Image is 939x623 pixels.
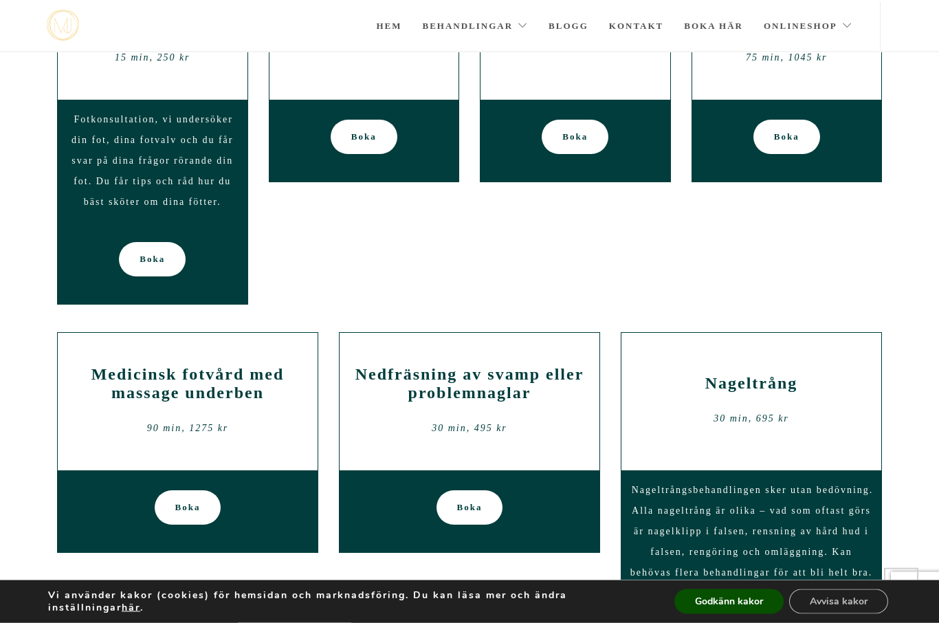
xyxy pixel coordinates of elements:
[437,491,503,525] a: Boka
[562,120,588,155] span: Boka
[47,10,79,41] a: mjstudio mjstudio mjstudio
[351,120,377,155] span: Boka
[331,120,397,155] a: Boka
[350,419,589,439] div: 30 min, 495 kr
[47,10,79,41] img: mjstudio
[774,120,799,155] span: Boka
[632,409,871,430] div: 30 min, 695 kr
[549,2,588,50] a: Blogg
[789,589,888,614] button: Avvisa kakor
[71,115,233,208] span: Fotkonsultation, vi undersöker din fot, dina fotvalv och du får svar på dina frågor rörande din f...
[674,589,784,614] button: Godkänn kakor
[68,366,307,403] h2: Medicinsk fotvård med massage underben
[350,366,589,403] h2: Nedfräsning av svamp eller problemnaglar
[68,419,307,439] div: 90 min, 1275 kr
[609,2,664,50] a: Kontakt
[119,243,186,277] a: Boka
[764,2,852,50] a: Onlineshop
[753,120,820,155] a: Boka
[422,2,528,50] a: Behandlingar
[68,48,237,69] div: 15 min, 250 kr
[48,589,643,614] p: Vi använder kakor (cookies) för hemsidan och marknadsföring. Du kan läsa mer och ändra inställnin...
[122,602,140,614] button: här
[630,485,874,578] span: Nageltrångsbehandlingen sker utan bedövning. Alla nageltrång är olika – vad som oftast görs är na...
[175,491,201,525] span: Boka
[140,243,165,277] span: Boka
[542,120,608,155] a: Boka
[703,48,872,69] div: 75 min, 1045 kr
[457,491,483,525] span: Boka
[376,2,401,50] a: Hem
[684,2,743,50] a: Boka här
[155,491,221,525] a: Boka
[632,375,871,393] h2: Nageltrång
